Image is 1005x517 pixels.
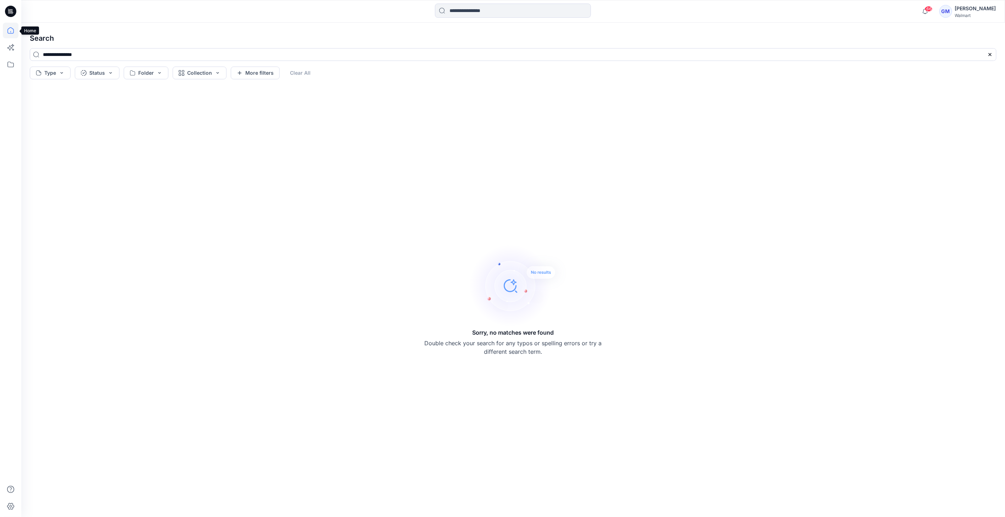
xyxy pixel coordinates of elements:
[955,13,996,18] div: Walmart
[473,328,554,337] h5: Sorry, no matches were found
[231,67,280,79] button: More filters
[939,5,952,18] div: GM
[925,6,933,12] span: 66
[24,28,1002,48] h4: Search
[173,67,227,79] button: Collection
[425,339,602,356] p: Double check your search for any typos or spelling errors or try a different search term.
[75,67,119,79] button: Status
[955,4,996,13] div: [PERSON_NAME]
[124,67,168,79] button: Folder
[469,243,569,328] img: Sorry, no matches were found
[30,67,71,79] button: Type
